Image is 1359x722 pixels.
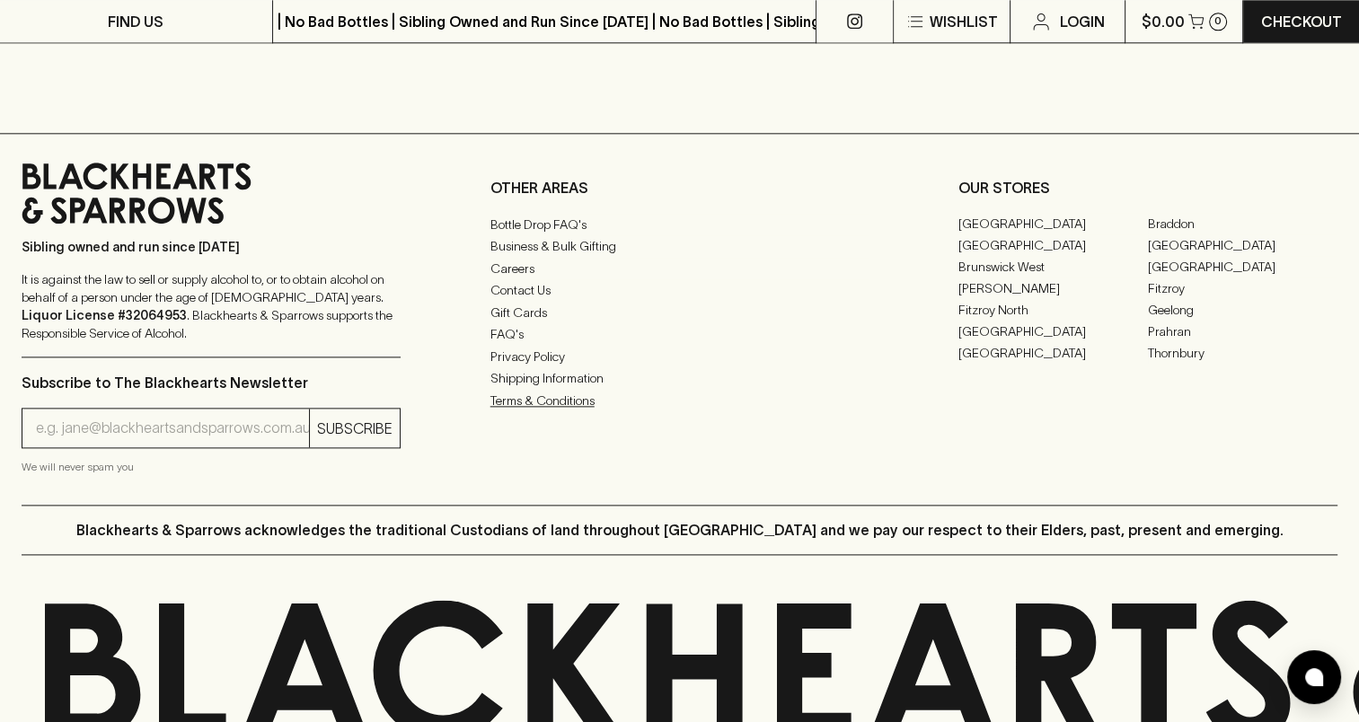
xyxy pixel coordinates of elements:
[1261,11,1342,32] p: Checkout
[1148,299,1337,321] a: Geelong
[1059,11,1104,32] p: Login
[1214,16,1222,26] p: 0
[22,270,401,342] p: It is against the law to sell or supply alcohol to, or to obtain alcohol on behalf of a person un...
[22,372,401,393] p: Subscribe to The Blackhearts Newsletter
[490,177,869,198] p: OTHER AREAS
[490,258,869,279] a: Careers
[490,390,869,411] a: Terms & Conditions
[958,213,1148,234] a: [GEOGRAPHIC_DATA]
[958,177,1337,198] p: OUR STORES
[36,414,309,443] input: e.g. jane@blackheartsandsparrows.com.au
[490,235,869,257] a: Business & Bulk Gifting
[1148,256,1337,277] a: [GEOGRAPHIC_DATA]
[22,458,401,476] p: We will never spam you
[108,11,163,32] p: FIND US
[22,238,401,256] p: Sibling owned and run since [DATE]
[1148,234,1337,256] a: [GEOGRAPHIC_DATA]
[958,234,1148,256] a: [GEOGRAPHIC_DATA]
[490,323,869,345] a: FAQ's
[76,519,1284,541] p: Blackhearts & Sparrows acknowledges the traditional Custodians of land throughout [GEOGRAPHIC_DAT...
[490,367,869,389] a: Shipping Information
[490,302,869,323] a: Gift Cards
[958,277,1148,299] a: [PERSON_NAME]
[317,418,393,439] p: SUBSCRIBE
[1142,11,1185,32] p: $0.00
[958,256,1148,277] a: Brunswick West
[958,342,1148,364] a: [GEOGRAPHIC_DATA]
[1305,668,1323,686] img: bubble-icon
[1148,321,1337,342] a: Prahran
[1148,277,1337,299] a: Fitzroy
[1148,342,1337,364] a: Thornbury
[310,409,400,447] button: SUBSCRIBE
[490,214,869,235] a: Bottle Drop FAQ's
[930,11,998,32] p: Wishlist
[490,279,869,301] a: Contact Us
[958,299,1148,321] a: Fitzroy North
[22,308,187,322] strong: Liquor License #32064953
[490,346,869,367] a: Privacy Policy
[1148,213,1337,234] a: Braddon
[958,321,1148,342] a: [GEOGRAPHIC_DATA]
